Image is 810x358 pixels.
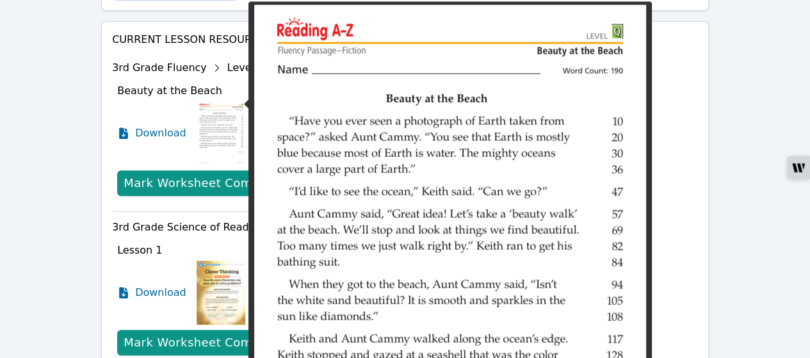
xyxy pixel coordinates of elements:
[124,334,290,352] div: Mark Worksheet Completed
[117,101,186,165] a: Download
[197,101,246,165] img: Beauty at the Beach
[117,244,162,256] span: Lesson 1
[135,126,186,141] span: Download
[197,261,245,325] img: Lesson 1
[112,217,407,238] div: 3rd Grade Science of Reading Unit 1 Solving Problems
[117,85,222,97] span: Beauty at the Beach
[117,170,296,196] button: Mark Worksheet Completed
[117,261,186,325] a: Download
[135,285,186,300] span: Download
[112,32,698,47] h4: Current Lesson Resources
[124,174,290,192] div: Mark Worksheet Completed
[117,330,296,355] button: Mark Worksheet Completed
[112,58,407,78] div: 3rd Grade Fluency Level Q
